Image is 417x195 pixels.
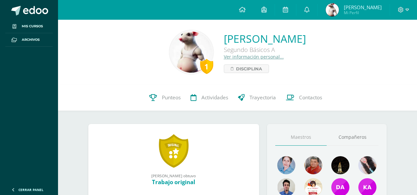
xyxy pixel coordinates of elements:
[250,94,276,101] span: Trayectoria
[344,4,382,11] span: [PERSON_NAME]
[186,85,233,111] a: Actividades
[144,85,186,111] a: Punteos
[233,85,281,111] a: Trayectoria
[22,37,40,42] span: Archivos
[224,54,284,60] a: Ver información personal...
[304,156,322,174] img: 8ad4561c845816817147f6c4e484f2e8.png
[326,3,339,16] img: 86ba34b4462e245aa7495bdb45b1f922.png
[299,94,322,101] span: Contactos
[5,33,53,47] a: Archivos
[275,129,327,146] a: Maestros
[162,94,181,101] span: Punteos
[224,46,306,54] div: Segundo Básicos A
[358,156,376,174] img: 18063a1d57e86cae316d13b62bda9887.png
[277,156,295,174] img: 3b19b24bf65429e0bae9bc5e391358da.png
[171,32,212,73] img: 4f1cbd78fab92935ddf66860631c45c0.png
[281,85,327,111] a: Contactos
[18,187,44,192] span: Cerrar panel
[201,94,228,101] span: Actividades
[5,20,53,33] a: Mis cursos
[224,64,269,73] a: Disciplina
[327,129,378,146] a: Compañeros
[331,156,349,174] img: 5f729a1c9283dd2e34012c7d447e4a11.png
[236,65,262,73] span: Disciplina
[224,32,306,46] a: [PERSON_NAME]
[95,173,253,178] div: [PERSON_NAME] obtuvo
[344,10,382,15] span: Mi Perfil
[95,178,253,186] div: Trabajo original
[22,24,43,29] span: Mis cursos
[200,59,213,74] div: 1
